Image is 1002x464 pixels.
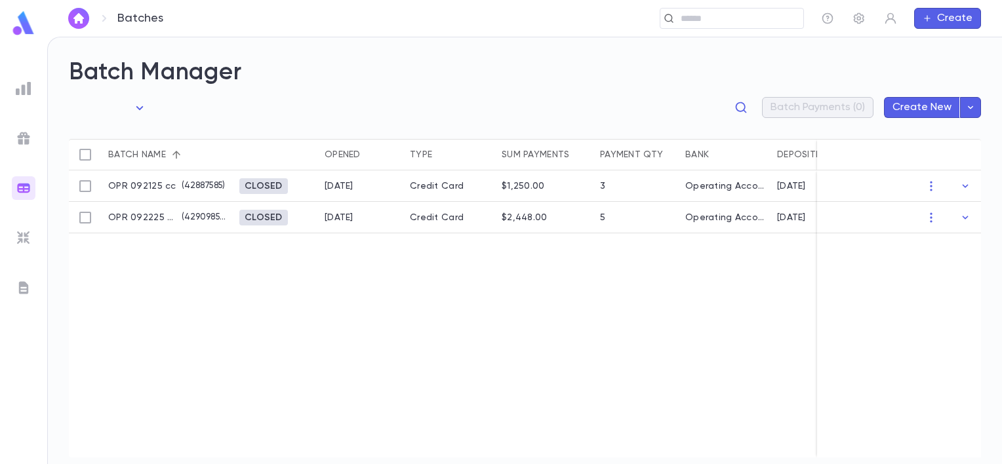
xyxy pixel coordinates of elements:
img: letters_grey.7941b92b52307dd3b8a917253454ce1c.svg [16,280,31,296]
div: Credit Card [403,170,495,202]
div: 3 [600,181,605,191]
div: Payment qty [593,139,679,170]
div: Operating Account - New [685,212,764,223]
div: Closed 9/24/2025 [239,178,288,194]
div: $2,448.00 [502,212,548,223]
div: Payment qty [600,139,663,170]
div: Operating Account - New [685,181,764,191]
button: Sort [166,144,187,165]
p: Batches [117,11,163,26]
div: Sum payments [495,139,593,170]
div: $1,250.00 [502,181,545,191]
p: ( 42887585 ) [176,180,225,193]
div: Type [403,139,495,170]
div: Type [410,139,432,170]
div: 9/22/2025 [777,212,806,223]
span: Closed [239,181,288,191]
button: Create [914,8,981,29]
div: 5 [600,212,605,223]
p: ( 42909852 ) [176,211,226,224]
div: Deposited [771,139,856,170]
p: OPR 092125 cc [108,181,176,191]
div: Closed 9/24/2025 [239,210,288,225]
img: imports_grey.530a8a0e642e233f2baf0ef88e8c9fcb.svg [16,230,31,246]
h2: Batch Manager [69,58,981,87]
div: Opened [318,139,403,170]
span: Closed [239,212,288,223]
div: Batch name [108,139,166,170]
div: Batch name [102,139,233,170]
div: 9/21/2025 [325,212,353,223]
div: Credit Card [403,202,495,233]
p: OPR 092225 cc [108,212,176,223]
div: Opened [325,139,361,170]
div: 9/21/2025 [777,181,806,191]
img: campaigns_grey.99e729a5f7ee94e3726e6486bddda8f1.svg [16,130,31,146]
button: Create New [884,97,960,118]
img: batches_gradient.0a22e14384a92aa4cd678275c0c39cc4.svg [16,180,31,196]
div: Deposited [777,139,828,170]
div: Bank [679,139,771,170]
img: logo [10,10,37,36]
div: 9/21/2025 [325,181,353,191]
div: Bank [685,139,709,170]
img: home_white.a664292cf8c1dea59945f0da9f25487c.svg [71,13,87,24]
img: reports_grey.c525e4749d1bce6a11f5fe2a8de1b229.svg [16,81,31,96]
div: Sum payments [502,139,569,170]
